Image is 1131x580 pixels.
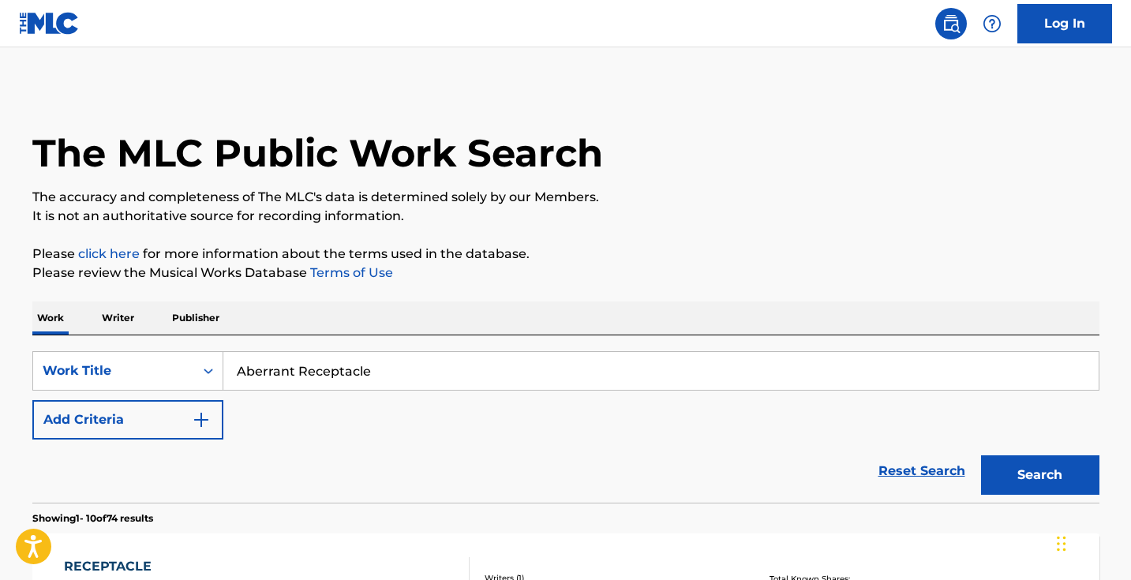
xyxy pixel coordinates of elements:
p: Showing 1 - 10 of 74 results [32,511,153,526]
p: Writer [97,301,139,335]
img: 9d2ae6d4665cec9f34b9.svg [192,410,211,429]
p: Please review the Musical Works Database [32,264,1099,283]
div: Drag [1057,520,1066,567]
div: Work Title [43,361,185,380]
p: Publisher [167,301,224,335]
img: MLC Logo [19,12,80,35]
a: click here [78,246,140,261]
div: RECEPTACLE [64,557,208,576]
a: Public Search [935,8,967,39]
p: Work [32,301,69,335]
form: Search Form [32,351,1099,503]
p: The accuracy and completeness of The MLC's data is determined solely by our Members. [32,188,1099,207]
a: Terms of Use [307,265,393,280]
div: Help [976,8,1008,39]
img: search [942,14,961,33]
p: It is not an authoritative source for recording information. [32,207,1099,226]
button: Search [981,455,1099,495]
button: Add Criteria [32,400,223,440]
a: Reset Search [871,454,973,488]
iframe: Chat Widget [1052,504,1131,580]
img: help [983,14,1002,33]
a: Log In [1017,4,1112,43]
h1: The MLC Public Work Search [32,129,603,177]
p: Please for more information about the terms used in the database. [32,245,1099,264]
